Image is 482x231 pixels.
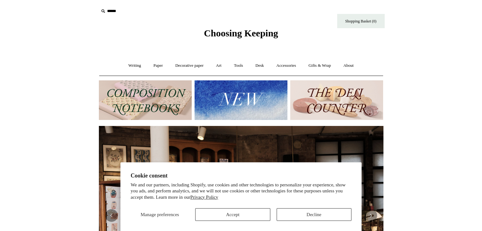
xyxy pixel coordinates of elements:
[337,57,359,74] a: About
[210,57,227,74] a: Art
[131,208,189,221] button: Manage preferences
[364,209,377,222] button: Next
[195,208,270,221] button: Accept
[228,57,249,74] a: Tools
[170,57,209,74] a: Decorative paper
[277,208,351,221] button: Decline
[271,57,302,74] a: Accessories
[148,57,169,74] a: Paper
[290,80,383,120] img: The Deli Counter
[303,57,337,74] a: Gifts & Wrap
[131,182,351,201] p: We and our partners, including Shopify, use cookies and other technologies to personalize your ex...
[250,57,270,74] a: Desk
[337,14,385,28] a: Shopping Basket (0)
[195,80,287,120] img: New.jpg__PID:f73bdf93-380a-4a35-bcfe-7823039498e1
[141,212,179,217] span: Manage preferences
[204,28,278,38] span: Choosing Keeping
[204,33,278,37] a: Choosing Keeping
[190,195,218,200] a: Privacy Policy
[99,80,192,120] img: 202302 Composition ledgers.jpg__PID:69722ee6-fa44-49dd-a067-31375e5d54ec
[131,172,351,179] h2: Cookie consent
[123,57,147,74] a: Writing
[105,209,118,222] button: Previous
